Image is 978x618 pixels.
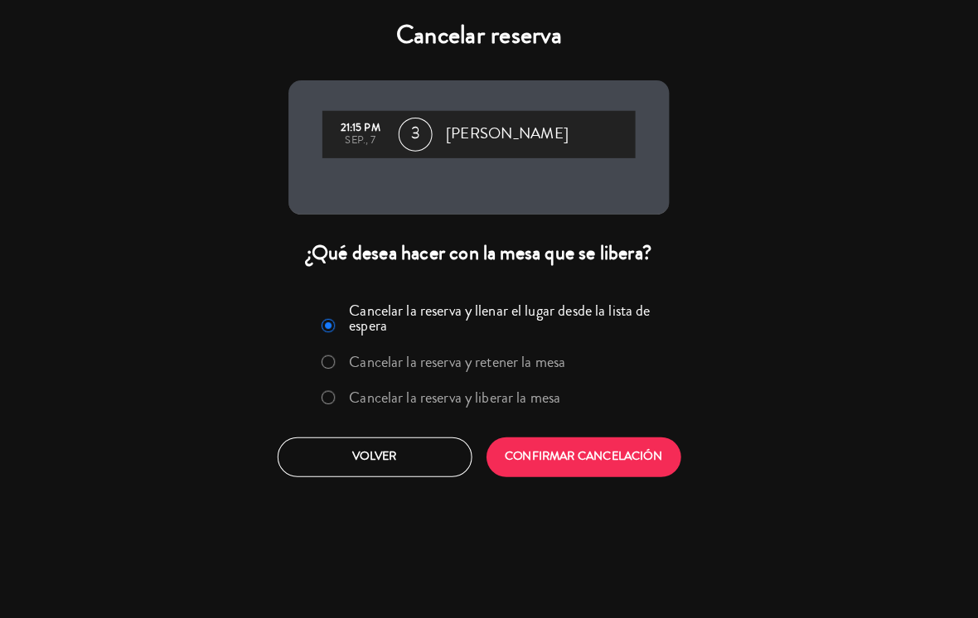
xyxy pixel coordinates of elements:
h4: Cancelar reserva [303,20,675,50]
button: CONFIRMAR CANCELACIÓN [496,428,687,467]
span: 3 [410,115,443,148]
div: sep., 7 [344,132,402,143]
span: [PERSON_NAME] [457,119,577,144]
label: Cancelar la reserva y retener la mesa [362,347,574,362]
label: Cancelar la reserva y llenar el lugar desde la lista de espera [362,297,666,326]
div: ¿Qué desea hacer con la mesa que se libera? [303,235,675,261]
button: Volver [292,428,482,467]
div: 21:15 PM [344,120,402,132]
label: Cancelar la reserva y liberar la mesa [362,382,569,397]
